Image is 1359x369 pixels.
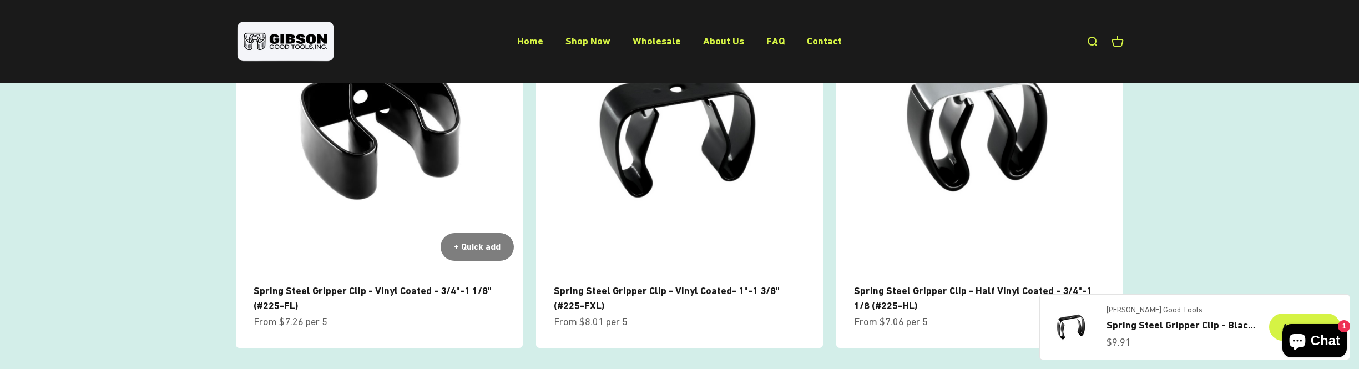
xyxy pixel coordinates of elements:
a: Shop Now [565,35,610,47]
a: Spring Steel Gripper Clip - Vinyl Coated- 1"-1 3/8" (#225-FXL) [554,285,780,311]
img: Gripper clip, made & shipped from the USA! [1049,305,1093,349]
button: Add to cart [1269,314,1341,341]
a: FAQ [766,35,785,47]
div: Add to cart [1282,320,1327,335]
button: + Quick add [441,233,514,261]
div: + Quick add [454,240,501,254]
sale-price: From $8.01 per 5 [554,314,628,330]
sale-price: From $7.26 per 5 [254,314,327,330]
a: Contact [807,35,842,47]
a: Wholesale [633,35,681,47]
a: [PERSON_NAME] Good Tools [1107,304,1256,317]
sale-price: $9.91 [1107,335,1131,351]
a: Home [517,35,543,47]
inbox-online-store-chat: Shopify online store chat [1279,324,1350,360]
a: Spring Steel Gripper Clip - Half Vinyl Coated - 3/4"-1 1/8 (#225-HL) [854,285,1092,311]
sale-price: From $7.06 per 5 [854,314,928,330]
a: About Us [703,35,744,47]
a: Spring Steel Gripper Clip - Black Vinyl Coated - 2"-2 1/2" (#250-N) [1107,317,1256,333]
a: Spring Steel Gripper Clip - Vinyl Coated - 3/4"-1 1/8" (#225-FL) [254,285,492,311]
